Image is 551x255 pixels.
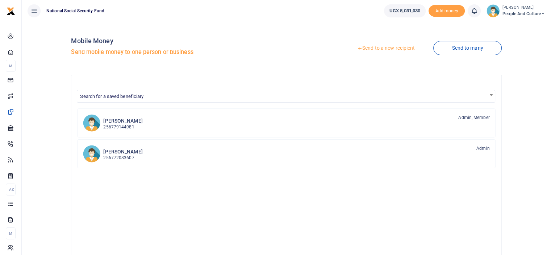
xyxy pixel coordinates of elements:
[83,114,100,132] img: PA
[77,108,495,137] a: PA [PERSON_NAME] 256779144981 Admin, Member
[83,145,100,163] img: PN
[77,139,495,168] a: PN [PERSON_NAME] 256772083607 Admin
[429,8,465,13] a: Add money
[487,4,545,17] a: profile-user [PERSON_NAME] People and Culture
[7,8,15,13] a: logo-small logo-large logo-large
[43,8,107,14] span: National Social Security Fund
[476,145,490,152] span: Admin
[103,124,142,131] p: 256779144981
[77,90,495,103] span: Search for a saved beneficiary
[103,155,142,161] p: 256772083607
[389,7,420,15] span: UGX 5,031,030
[71,49,283,56] h5: Send mobile money to one person or business
[6,184,16,196] li: Ac
[458,114,489,121] span: Admin, Member
[80,94,143,99] span: Search for a saved beneficiary
[77,90,494,102] span: Search for a saved beneficiary
[487,4,500,17] img: profile-user
[6,227,16,239] li: M
[384,4,426,17] a: UGX 5,031,030
[381,4,429,17] li: Wallet ballance
[71,37,283,45] h4: Mobile Money
[433,41,501,55] a: Send to many
[339,42,433,55] a: Send to a new recipient
[429,5,465,17] span: Add money
[7,7,15,16] img: logo-small
[103,149,142,155] h6: [PERSON_NAME]
[6,60,16,72] li: M
[502,5,545,11] small: [PERSON_NAME]
[103,118,142,124] h6: [PERSON_NAME]
[502,11,545,17] span: People and Culture
[429,5,465,17] li: Toup your wallet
